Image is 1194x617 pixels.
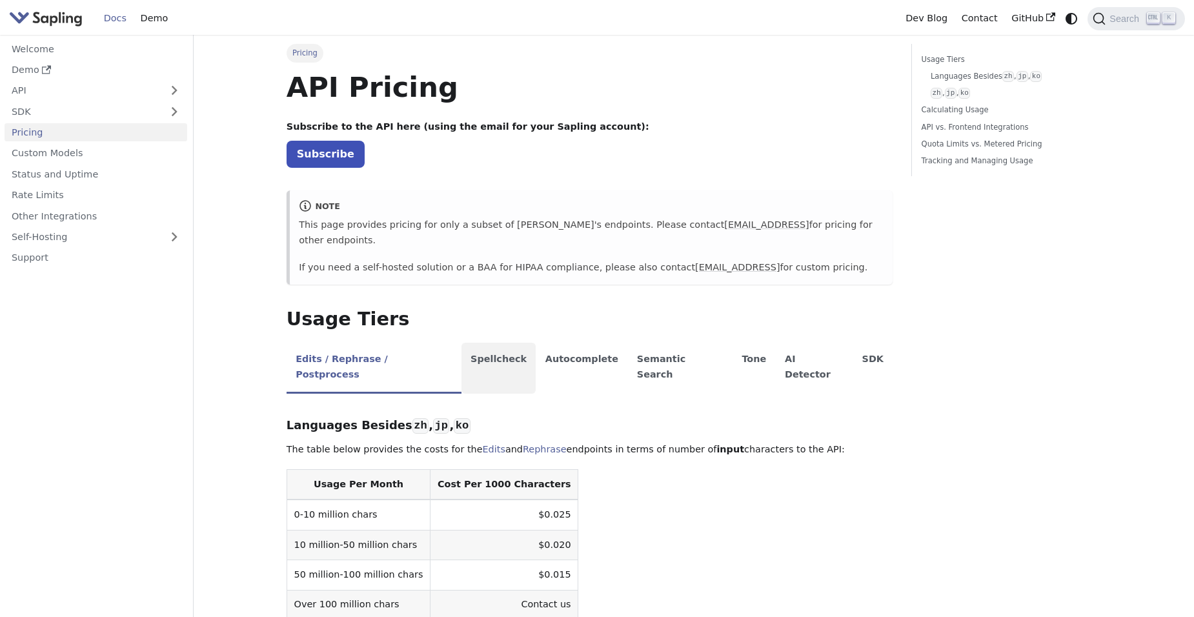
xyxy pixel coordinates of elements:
[299,199,884,215] div: note
[1004,8,1062,28] a: GitHub
[287,308,893,331] h2: Usage Tiers
[5,123,187,142] a: Pricing
[955,8,1005,28] a: Contact
[287,418,893,433] h3: Languages Besides , ,
[5,102,161,121] a: SDK
[461,343,536,394] li: Spellcheck
[287,343,461,394] li: Edits / Rephrase / Postprocess
[1162,12,1175,24] kbd: K
[922,138,1097,150] a: Quota Limits vs. Metered Pricing
[430,500,578,530] td: $0.025
[454,418,470,434] code: ko
[287,470,430,500] th: Usage Per Month
[922,155,1097,167] a: Tracking and Managing Usage
[853,343,893,394] li: SDK
[931,87,1092,99] a: zh,jp,ko
[724,219,809,230] a: [EMAIL_ADDRESS]
[627,343,733,394] li: Semantic Search
[161,81,187,100] button: Expand sidebar category 'API'
[287,442,893,458] p: The table below provides the costs for the and endpoints in terms of number of characters to the ...
[161,102,187,121] button: Expand sidebar category 'SDK'
[287,560,430,590] td: 50 million-100 million chars
[5,207,187,225] a: Other Integrations
[922,54,1097,66] a: Usage Tiers
[1088,7,1184,30] button: Search (Ctrl+K)
[5,61,187,79] a: Demo
[287,70,893,105] h1: API Pricing
[733,343,776,394] li: Tone
[5,248,187,267] a: Support
[299,217,884,248] p: This page provides pricing for only a subset of [PERSON_NAME]'s endpoints. Please contact for pri...
[287,530,430,560] td: 10 million-50 million chars
[483,444,505,454] a: Edits
[931,88,942,99] code: zh
[931,70,1092,83] a: Languages Besideszh,jp,ko
[287,44,893,62] nav: Breadcrumbs
[776,343,853,394] li: AI Detector
[134,8,175,28] a: Demo
[287,121,649,132] strong: Subscribe to the API here (using the email for your Sapling account):
[299,260,884,276] p: If you need a self-hosted solution or a BAA for HIPAA compliance, please also contact for custom ...
[287,500,430,530] td: 0-10 million chars
[922,104,1097,116] a: Calculating Usage
[412,418,429,434] code: zh
[523,444,567,454] a: Rephrase
[1106,14,1147,24] span: Search
[5,39,187,58] a: Welcome
[922,121,1097,134] a: API vs. Frontend Integrations
[5,228,187,247] a: Self-Hosting
[287,44,323,62] span: Pricing
[1030,71,1042,82] code: ko
[958,88,970,99] code: ko
[287,141,365,167] a: Subscribe
[433,418,449,434] code: jp
[430,530,578,560] td: $0.020
[9,9,87,28] a: Sapling.ai
[536,343,627,394] li: Autocomplete
[430,560,578,590] td: $0.015
[695,262,780,272] a: [EMAIL_ADDRESS]
[1002,71,1014,82] code: zh
[5,144,187,163] a: Custom Models
[898,8,954,28] a: Dev Blog
[5,165,187,183] a: Status and Uptime
[97,8,134,28] a: Docs
[430,470,578,500] th: Cost Per 1000 Characters
[5,186,187,205] a: Rate Limits
[945,88,956,99] code: jp
[1062,9,1081,28] button: Switch between dark and light mode (currently system mode)
[5,81,161,100] a: API
[716,444,744,454] strong: input
[1017,71,1028,82] code: jp
[9,9,83,28] img: Sapling.ai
